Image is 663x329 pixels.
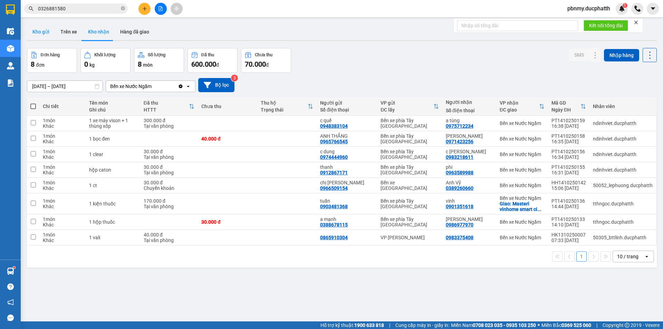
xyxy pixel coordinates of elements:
[320,118,374,123] div: c quế
[320,198,374,204] div: tuấn
[320,133,374,139] div: ANH THẮNG
[89,62,95,68] span: kg
[7,28,14,35] img: warehouse-icon
[457,20,578,31] input: Nhập số tổng đài
[625,323,630,328] span: copyright
[43,222,82,228] div: Khác
[144,118,194,123] div: 300.000 đ
[320,170,348,175] div: 0912867171
[188,48,238,73] button: Đã thu600.000đ
[89,167,137,173] div: hộp caton
[320,107,374,113] div: Số điện thoại
[593,104,653,109] div: Nhân viên
[43,232,82,238] div: 1 món
[551,164,586,170] div: PT1410250155
[320,164,374,170] div: thanh
[89,118,137,129] div: 1 xe máy vison + 1 thùng xốp
[451,321,536,329] span: Miền Nam
[43,185,82,191] div: Khác
[500,183,545,188] div: Bến xe Nước Ngầm
[381,149,439,160] div: Bến xe phía Tây [GEOGRAPHIC_DATA]
[619,6,625,12] img: icon-new-feature
[500,195,545,201] div: Bến xe Nước Ngầm
[446,123,473,129] div: 0975712234
[27,23,55,40] button: Kho gửi
[84,60,88,68] span: 0
[55,23,83,40] button: Trên xe
[7,45,14,52] img: warehouse-icon
[446,139,473,144] div: 0971423256
[551,232,586,238] div: HK1310250007
[7,268,14,275] img: warehouse-icon
[115,23,155,40] button: Hàng đã giao
[604,49,639,61] button: Nhập hàng
[500,201,545,212] div: Giao: Masteri vinhome smart city ( sảnh b)
[89,235,137,240] div: 1 vali
[89,152,137,157] div: 1 clear
[152,83,153,90] input: Selected Bến xe Nước Ngầm.
[144,204,194,209] div: Tại văn phòng
[144,154,194,160] div: Tại văn phòng
[551,170,586,175] div: 16:31 [DATE]
[320,154,348,160] div: 0974444960
[381,198,439,209] div: Bến xe phía Tây [GEOGRAPHIC_DATA]
[446,222,473,228] div: 0986977970
[148,52,165,57] div: Số lượng
[320,204,348,209] div: 0903481368
[561,322,591,328] strong: 0369 525 060
[551,180,586,185] div: HH1410250142
[389,321,390,329] span: |
[381,100,433,106] div: VP gửi
[381,164,439,175] div: Bến xe phía Tây [GEOGRAPHIC_DATA]
[89,219,137,225] div: 1 hộp thuốc
[320,139,348,144] div: 0965766545
[381,216,439,228] div: Bến xe phía Tây [GEOGRAPHIC_DATA]
[551,216,586,222] div: PT1410250133
[551,149,586,154] div: PT1410250156
[43,123,82,129] div: Khác
[80,48,131,73] button: Khối lượng0kg
[144,185,194,191] div: Chuyển khoản
[551,222,586,228] div: 14:10 [DATE]
[446,99,493,105] div: Người nhận
[320,216,374,222] div: a mạnh
[500,120,545,126] div: Bến xe Nước Ngầm
[446,149,493,154] div: c thùy linh
[140,97,198,116] th: Toggle SortBy
[320,235,348,240] div: 0865910304
[43,154,82,160] div: Khác
[266,62,269,68] span: đ
[576,251,587,262] button: 1
[241,48,291,73] button: Chưa thu70.000đ
[143,62,153,68] span: món
[395,321,449,329] span: Cung cấp máy in - giấy in:
[261,107,308,113] div: Trạng thái
[43,238,82,243] div: Khác
[446,170,473,175] div: 0963589988
[43,104,82,109] div: Chi tiết
[142,6,147,11] span: plus
[446,180,493,185] div: Anh Vỹ
[171,3,183,15] button: aim
[245,60,266,68] span: 70.000
[584,20,628,31] button: Kết nối tổng đài
[624,3,626,8] span: 1
[43,198,82,204] div: 1 món
[31,60,35,68] span: 8
[83,23,115,40] button: Kho nhận
[593,219,653,225] div: tthngoc.ducphatth
[377,97,442,116] th: Toggle SortBy
[500,136,545,142] div: Bến xe Nước Ngầm
[446,164,493,170] div: phi
[593,120,653,126] div: ndinhviet.ducphatth
[551,204,586,209] div: 14:44 [DATE]
[89,201,137,206] div: 1 kiện thuốc
[446,216,493,222] div: c ngọc
[43,204,82,209] div: Khác
[261,100,308,106] div: Thu hộ
[144,238,194,243] div: Tại văn phòng
[191,60,216,68] span: 600.000
[216,62,219,68] span: đ
[89,107,137,113] div: Ghi chú
[593,152,653,157] div: ndinhviet.ducphatth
